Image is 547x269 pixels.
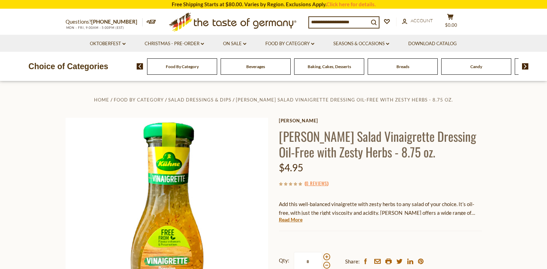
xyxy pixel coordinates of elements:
[166,64,199,69] a: Food By Category
[305,180,328,187] span: ( )
[66,26,125,30] span: MON - FRI, 9:00AM - 5:00PM (EST)
[306,180,327,187] a: 0 Reviews
[279,162,303,173] span: $4.95
[279,200,482,217] p: Add this well-balanced vinaigrette with zesty herbs to any salad of your choice. It’s oil-free, w...
[279,216,302,223] a: Read More
[90,40,126,48] a: Oktoberfest
[279,128,482,160] h1: [PERSON_NAME] Salad Vinaigrette Dressing Oil-Free with Zesty Herbs - 8.75 oz.
[66,17,143,26] p: Questions?
[236,97,453,103] a: [PERSON_NAME] Salad Vinaigrette Dressing Oil-Free with Zesty Herbs - 8.75 oz.
[402,17,433,25] a: Account
[114,97,164,103] a: Food By Category
[265,40,314,48] a: Food By Category
[326,1,376,7] a: Click here for details.
[137,63,143,70] img: previous arrow
[522,63,529,70] img: next arrow
[246,64,265,69] a: Beverages
[279,118,482,123] a: [PERSON_NAME]
[345,257,360,266] span: Share:
[168,97,231,103] a: Salad Dressings & Dips
[91,18,137,25] a: [PHONE_NUMBER]
[411,18,433,23] span: Account
[440,14,461,31] button: $0.00
[408,40,457,48] a: Download Catalog
[308,64,351,69] a: Baking, Cakes, Desserts
[279,256,289,265] strong: Qty:
[396,64,409,69] a: Breads
[333,40,389,48] a: Seasons & Occasions
[470,64,482,69] a: Candy
[445,22,457,28] span: $0.00
[223,40,246,48] a: On Sale
[94,97,109,103] a: Home
[145,40,204,48] a: Christmas - PRE-ORDER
